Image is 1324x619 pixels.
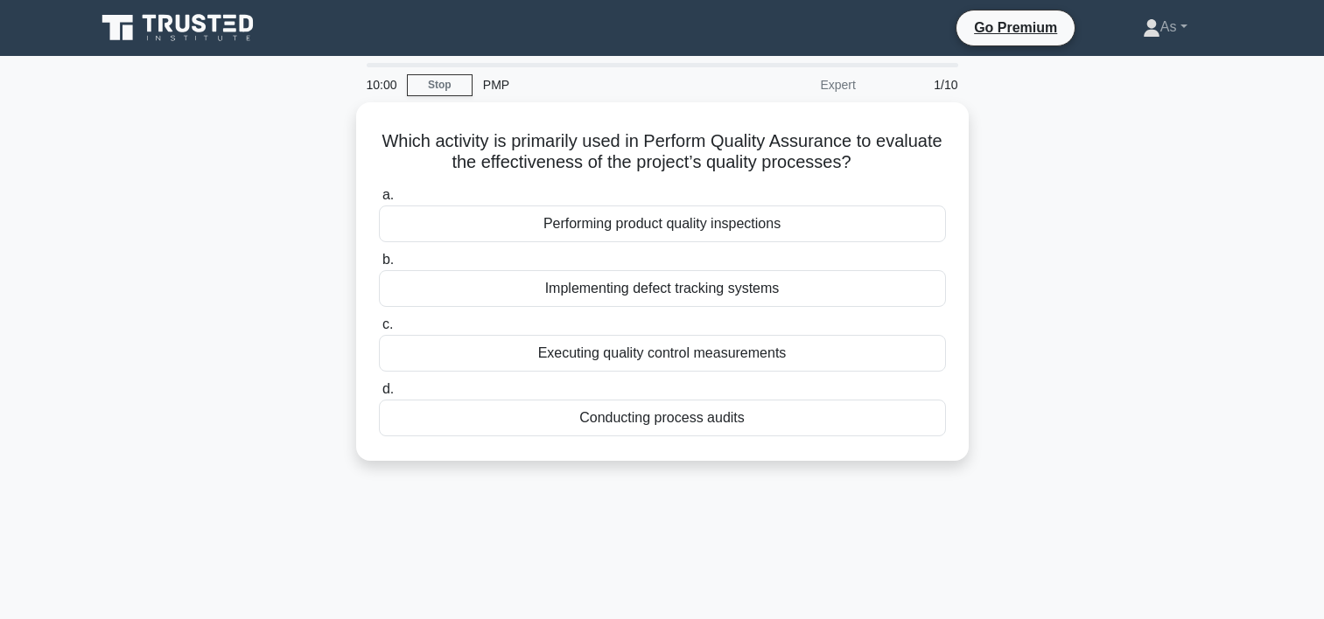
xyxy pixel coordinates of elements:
[866,67,969,102] div: 1/10
[963,17,1068,38] a: Go Premium
[407,74,473,96] a: Stop
[382,381,394,396] span: d.
[356,67,407,102] div: 10:00
[379,270,946,307] div: Implementing defect tracking systems
[379,205,946,242] div: Performing product quality inspections
[379,400,946,436] div: Conducting process audits
[473,67,713,102] div: PMP
[382,187,394,202] span: a.
[382,316,393,331] span: c.
[1101,10,1229,45] a: As
[382,252,394,267] span: b.
[713,67,866,102] div: Expert
[379,335,946,372] div: Executing quality control measurements
[377,130,948,174] h5: Which activity is primarily used in Perform Quality Assurance to evaluate the effectiveness of th...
